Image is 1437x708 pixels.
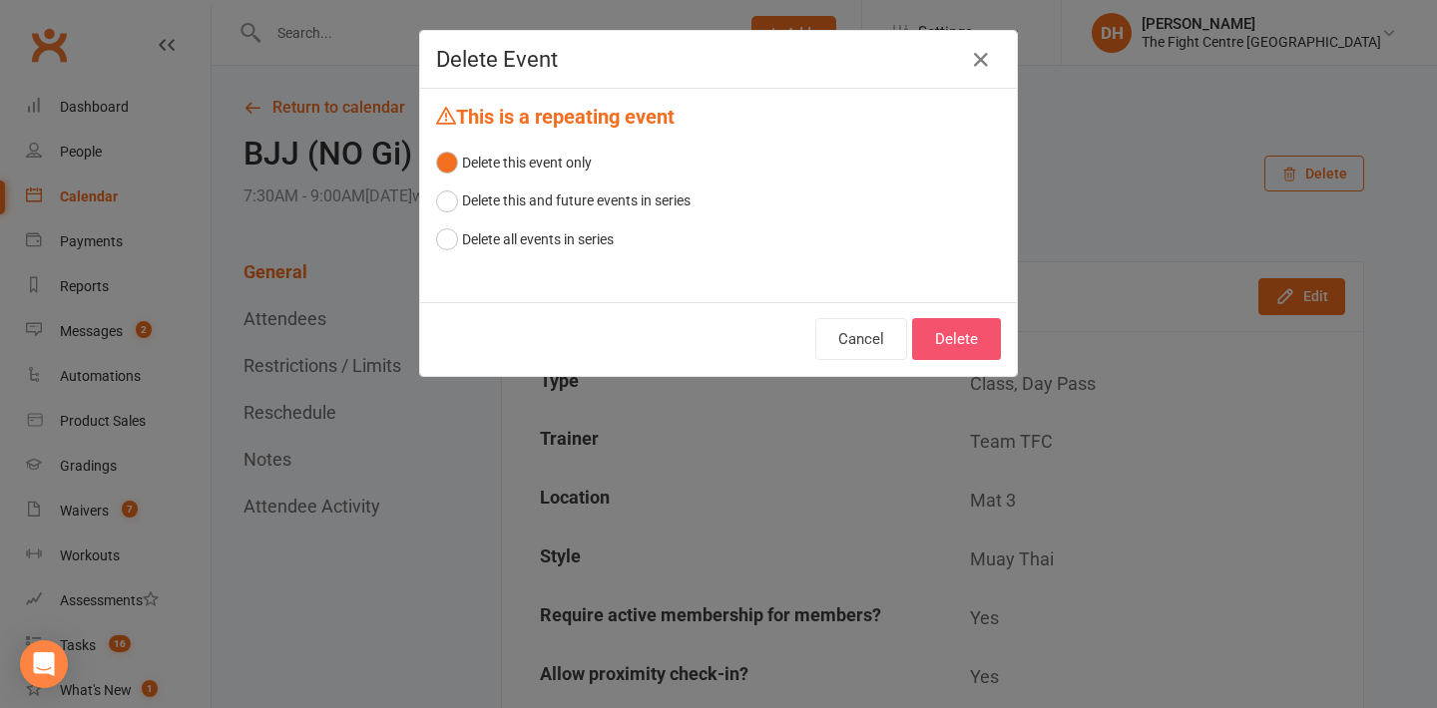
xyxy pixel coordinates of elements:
[912,318,1001,360] button: Delete
[436,47,1001,72] h4: Delete Event
[436,181,691,219] button: Delete this and future events in series
[436,144,592,181] button: Delete this event only
[436,105,1001,128] h4: This is a repeating event
[20,640,68,688] div: Open Intercom Messenger
[436,220,614,258] button: Delete all events in series
[965,44,997,76] button: Close
[815,318,907,360] button: Cancel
